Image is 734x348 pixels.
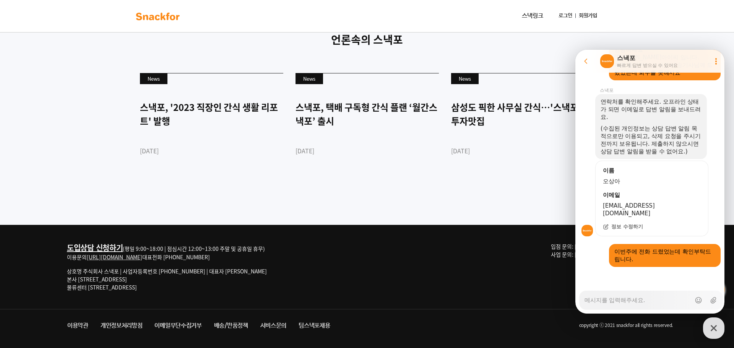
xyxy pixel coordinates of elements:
[451,73,479,84] div: News
[87,253,142,261] a: [URL][DOMAIN_NAME]
[61,319,94,333] a: 이용약관
[67,242,267,261] div: (평일 9:00~18:00 | 점심시간 12:00~13:00 주말 및 공휴일 휴무) 이용문의 대표전화 [PHONE_NUMBER]
[254,319,293,333] a: 서비스문의
[336,319,673,333] li: copyright ⓒ 2021 snackfor all rights reserved.
[134,32,600,48] p: 언론속의 스낵포
[140,100,283,128] div: 스낵포, '2023 직장인 간식 생활 리포트' 발행
[575,50,724,314] iframe: Channel chat
[451,100,594,128] div: 삼성도 픽한 사무실 간식…'스낵포'가 투자맛집
[148,319,208,333] a: 이메일무단수집거부
[519,8,546,24] a: 스낵링크
[140,73,283,182] a: News 스낵포, '2023 직장인 간식 생활 리포트' 발행 [DATE]
[67,267,267,291] p: 상호명 주식회사 스낵포 | 사업자등록번호 [PHONE_NUMBER] | 대표자 [PERSON_NAME] 본사 [STREET_ADDRESS] 물류센터 [STREET_ADDRESS]
[208,319,254,333] a: 배송/반품정책
[140,146,283,155] div: [DATE]
[555,9,575,23] a: 로그인
[292,319,336,333] a: 팀스낵포채용
[296,73,323,84] div: News
[551,242,661,258] span: 입점 문의: [EMAIL_ADDRESS][DOMAIN_NAME] 사업 문의: [EMAIL_ADDRESS][DOMAIN_NAME]
[94,319,149,333] a: 개인정보처리방침
[451,73,594,182] a: News 삼성도 픽한 사무실 간식…'스낵포'가 투자맛집 [DATE]
[576,9,600,23] a: 회원가입
[451,146,594,155] div: [DATE]
[67,242,123,253] a: 도입상담 신청하기
[296,100,439,128] div: 스낵포, 택배 구독형 간식 플랜 ‘월간스낵포’ 출시
[140,73,167,84] div: News
[134,10,182,23] img: background-main-color.svg
[296,73,439,182] a: News 스낵포, 택배 구독형 간식 플랜 ‘월간스낵포’ 출시 [DATE]
[296,146,439,155] div: [DATE]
